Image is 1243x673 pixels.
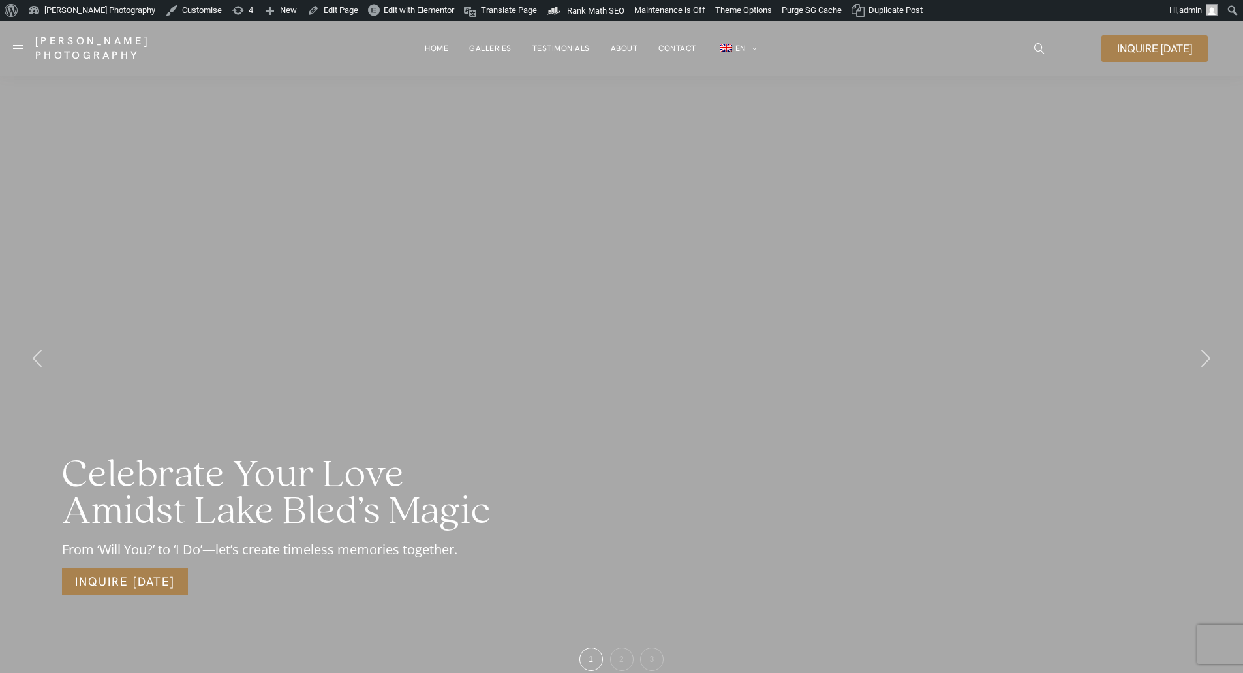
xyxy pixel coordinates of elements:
[425,35,448,61] a: Home
[619,655,624,664] span: 2
[1179,5,1202,15] span: admin
[735,43,746,54] span: EN
[567,6,624,16] span: Rank Math SEO
[62,458,534,531] h2: Celebrate Your Love Amidst Lake Bled’s Magic
[1117,43,1192,54] span: Inquire [DATE]
[720,44,732,52] img: EN
[1028,37,1051,60] a: icon-magnifying-glass34
[611,35,638,61] a: About
[384,5,454,15] span: Edit with Elementor
[35,34,246,63] a: [PERSON_NAME] Photography
[532,35,590,61] a: Testimonials
[649,655,654,664] span: 3
[62,568,188,595] a: Inquire [DATE]
[658,35,696,61] a: Contact
[62,540,534,559] div: From ‘Will You?’ to ‘I Do’—let’s create timeless memories together.
[469,35,512,61] a: Galleries
[1101,35,1208,62] a: Inquire [DATE]
[717,35,757,62] a: en_GBEN
[589,655,593,664] span: 1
